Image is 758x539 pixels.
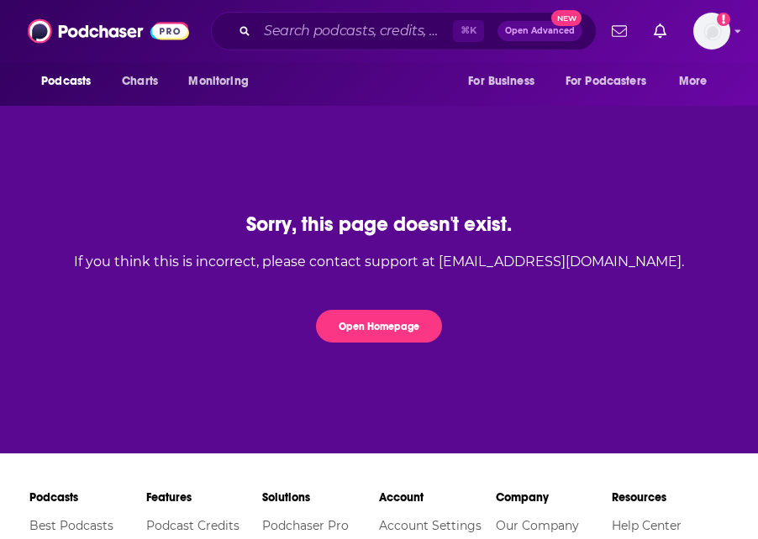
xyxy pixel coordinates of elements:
[647,17,673,45] a: Show notifications dropdown
[74,254,684,269] div: If you think this is incorrect, please contact support at [EMAIL_ADDRESS][DOMAIN_NAME].
[146,518,240,533] a: Podcast Credits
[188,70,248,93] span: Monitoring
[176,65,270,97] button: open menu
[316,310,442,343] button: Open Homepage
[146,483,263,512] li: Features
[667,65,729,97] button: open menu
[612,483,729,512] li: Resources
[379,518,482,533] a: Account Settings
[612,518,682,533] a: Help Center
[497,21,582,41] button: Open AdvancedNew
[496,518,579,533] a: Our Company
[28,15,189,47] img: Podchaser - Follow, Share and Rate Podcasts
[693,13,730,50] span: Logged in as HWdata
[29,483,146,512] li: Podcasts
[211,12,597,50] div: Search podcasts, credits, & more...
[262,518,349,533] a: Podchaser Pro
[74,212,684,237] div: Sorry, this page doesn't exist.
[551,10,582,26] span: New
[111,65,168,97] a: Charts
[257,18,453,44] input: Search podcasts, credits, & more...
[29,518,113,533] a: Best Podcasts
[555,65,671,97] button: open menu
[29,65,113,97] button: open menu
[456,65,555,97] button: open menu
[693,13,730,50] img: User Profile
[566,70,646,93] span: For Podcasters
[505,27,575,35] span: Open Advanced
[717,13,730,26] svg: Add a profile image
[122,70,158,93] span: Charts
[468,70,534,93] span: For Business
[496,483,613,512] li: Company
[693,13,730,50] button: Show profile menu
[262,483,379,512] li: Solutions
[453,20,484,42] span: ⌘ K
[605,17,634,45] a: Show notifications dropdown
[379,483,496,512] li: Account
[679,70,708,93] span: More
[41,70,91,93] span: Podcasts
